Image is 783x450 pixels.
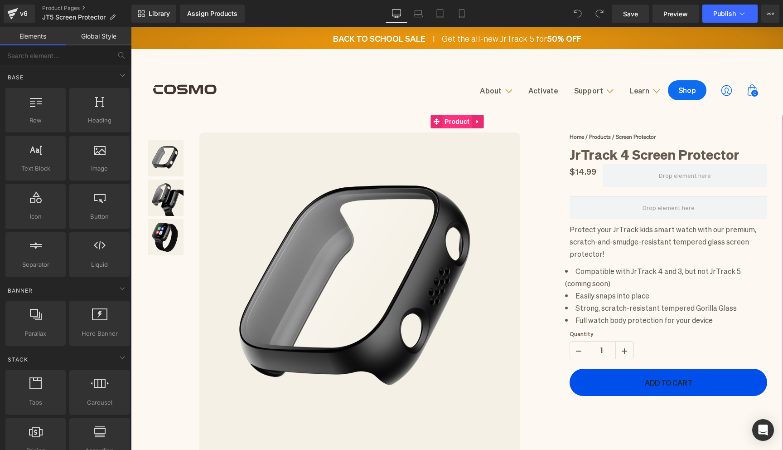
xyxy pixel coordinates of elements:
[416,5,450,16] strong: 50% OFF
[18,8,29,20] div: v6
[623,9,638,19] span: Save
[131,5,176,23] a: New Library
[407,5,429,23] a: Laptop
[311,5,450,17] span: Get the all-new JrTrack 5 for
[613,54,631,72] a: 0
[17,152,54,190] a: JrTrack 4 Screen Protector
[434,274,637,286] li: Strong, scratch-resistant tempered Gorilla Glass
[713,10,736,17] span: Publish
[42,14,106,21] span: JT5 Screen Protector
[202,5,295,17] span: BACK TO SCHOOL SALE
[434,286,637,298] li: Full watch body protection for your device
[702,5,758,23] button: Publish
[341,88,353,101] a: Expand / Collapse
[582,53,609,73] a: Login to the Cosmo Together Parent Portal
[72,164,127,173] span: Image
[72,398,127,407] span: Carousel
[72,116,127,125] span: Heading
[8,260,63,269] span: Separator
[17,192,53,228] img: JrTrack 4 Screen Protector
[451,5,473,23] a: Mobile
[663,9,688,19] span: Preview
[42,5,131,12] a: Product Pages
[439,196,637,233] p: Protect your JrTrack kids smart watch with our premium, scratch-and-smudge-resistant tempered gla...
[386,5,407,23] a: Desktop
[72,260,127,269] span: Liquid
[439,303,637,314] label: Quantity
[652,5,699,23] a: Preview
[17,113,54,151] a: JrTrack 4 Screen Protector
[22,55,86,69] img: Cosmo Technologies, Inc.
[434,262,637,274] li: Easily snaps into place
[17,192,54,230] a: JrTrack 4 Screen Protector
[8,164,63,173] span: Text Block
[439,117,609,135] a: JrTrack 4 Screen Protector
[17,152,53,189] img: JrTrack 4 Screen Protector
[302,5,304,17] span: |
[761,5,779,23] button: More
[8,116,63,125] span: Row
[4,5,35,23] a: v6
[514,350,561,360] span: ADD TO CART
[8,398,63,407] span: Tabs
[8,212,63,221] span: Icon
[66,27,131,45] a: Global Style
[187,10,237,17] div: Assign Products
[7,73,24,82] span: Base
[429,5,451,23] a: Tablet
[8,329,63,338] span: Parallax
[7,286,34,295] span: Banner
[149,10,170,18] span: Library
[72,329,127,338] span: Hero Banner
[620,63,627,69] span: 0
[7,355,29,364] span: Stack
[311,88,341,101] span: Product
[590,5,609,23] button: Redo
[72,212,127,221] span: Button
[434,237,637,262] li: Compatible with JrTrack 4 and 3, but not JrTrack 5 (coming soon)
[752,419,774,441] div: Open Intercom Messenger
[17,113,53,149] img: JrTrack 4 Screen Protector
[439,342,637,369] button: ADD TO CART
[569,5,587,23] button: Undo
[439,138,465,149] span: $14.99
